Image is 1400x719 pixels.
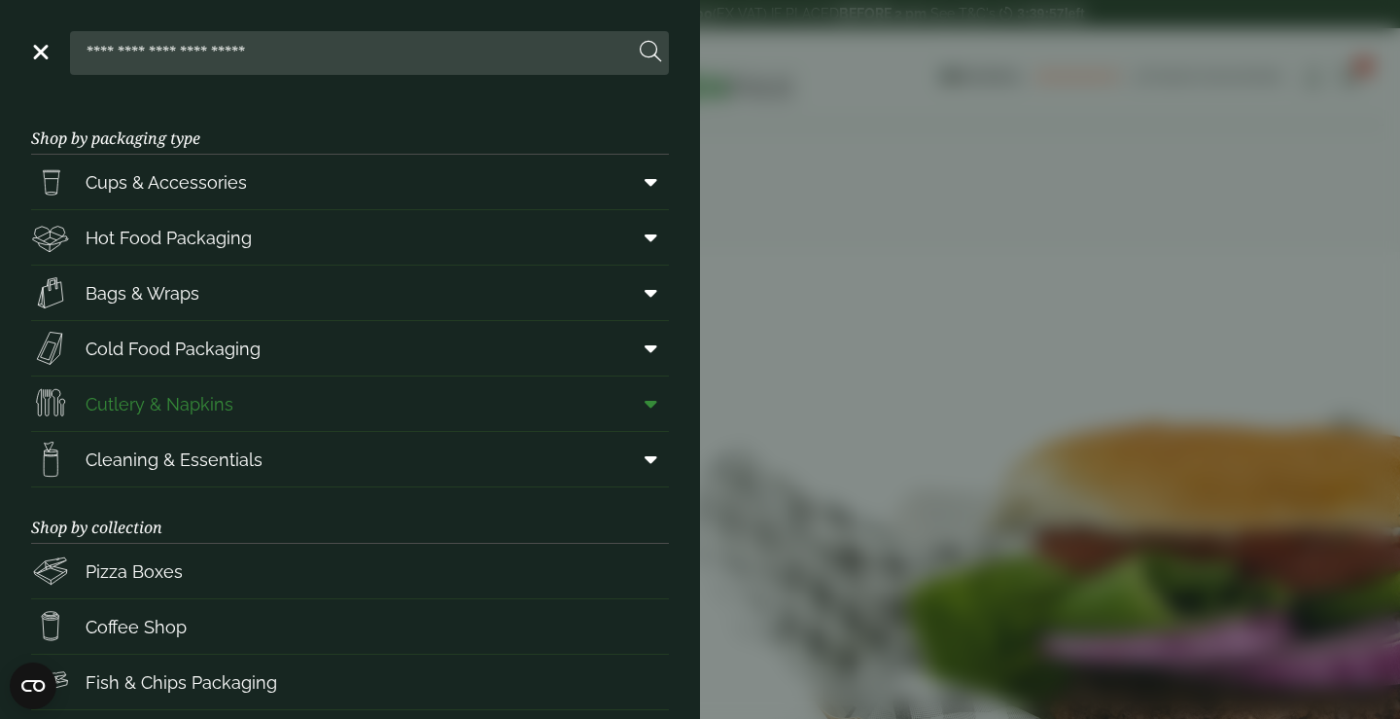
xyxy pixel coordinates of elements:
[86,169,247,196] span: Cups & Accessories
[31,487,669,544] h3: Shop by collection
[31,432,669,486] a: Cleaning & Essentials
[86,614,187,640] span: Coffee Shop
[31,607,70,646] img: HotDrink_paperCup.svg
[31,155,669,209] a: Cups & Accessories
[31,266,669,320] a: Bags & Wraps
[10,663,56,709] button: Open CMP widget
[31,218,70,257] img: Deli_box.svg
[31,98,669,155] h3: Shop by packaging type
[86,391,233,417] span: Cutlery & Napkins
[31,544,669,598] a: Pizza Boxes
[31,162,70,201] img: PintNhalf_cup.svg
[31,321,669,376] a: Cold Food Packaging
[86,669,277,696] span: Fish & Chips Packaging
[86,558,183,585] span: Pizza Boxes
[31,329,70,368] img: Sandwich_box.svg
[31,599,669,654] a: Coffee Shop
[31,377,669,431] a: Cutlery & Napkins
[31,440,70,479] img: open-wipe.svg
[86,280,199,306] span: Bags & Wraps
[86,336,261,362] span: Cold Food Packaging
[31,273,70,312] img: Paper_carriers.svg
[86,225,252,251] span: Hot Food Packaging
[31,552,70,591] img: Pizza_boxes.svg
[31,210,669,265] a: Hot Food Packaging
[31,384,70,423] img: Cutlery.svg
[86,447,262,473] span: Cleaning & Essentials
[31,655,669,709] a: Fish & Chips Packaging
